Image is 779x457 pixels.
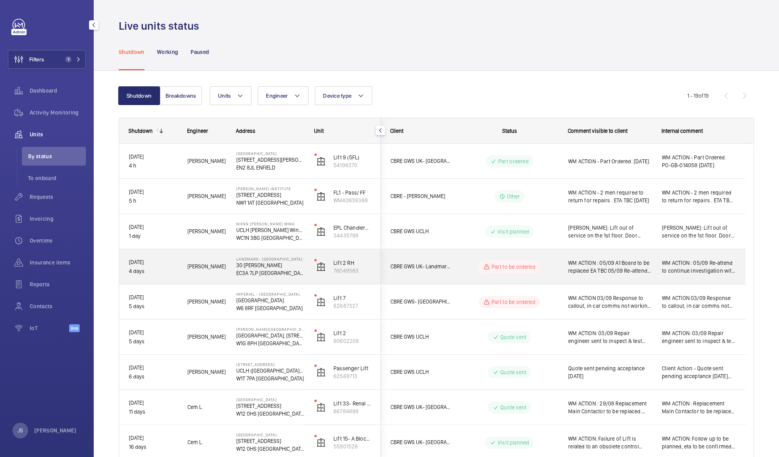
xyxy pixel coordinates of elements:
[497,439,529,446] p: Visit planned
[390,128,403,134] span: Client
[333,189,371,196] p: FL1 - Pass/ FF
[497,228,529,236] p: Visit planned
[662,154,736,169] span: WM ACTION - Part Ordered. PO-GB-014058 [DATE]
[381,144,745,179] div: Press SPACE to select this row.
[316,192,326,201] img: elevator.svg
[210,86,251,105] button: Units
[500,333,526,341] p: Quote sent
[30,130,86,138] span: Units
[236,156,304,164] p: [STREET_ADDRESS][PERSON_NAME]
[187,157,226,166] span: [PERSON_NAME]
[390,157,451,166] span: CBRE GWS UK- [GEOGRAPHIC_DATA]
[491,298,535,306] p: Part to be ordered
[8,50,86,69] button: Filters1
[65,56,71,62] span: 1
[129,372,177,381] p: 6 days
[314,128,371,134] div: Unit
[236,362,304,367] p: [STREET_ADDRESS]
[30,87,86,95] span: Dashboard
[236,437,304,445] p: [STREET_ADDRESS]
[333,302,371,310] p: 62687327
[236,191,304,199] p: [STREET_ADDRESS]
[191,48,209,56] p: Paused
[568,259,652,275] span: WM ACTION : 05/09 A1 Board to be replaced EA TBC 05/09 Re-attend to continue investigation with s...
[316,262,326,271] img: elevator.svg
[236,339,304,347] p: W1G 8PH [GEOGRAPHIC_DATA]
[236,397,304,402] p: [GEOGRAPHIC_DATA]
[129,223,177,232] p: [DATE]
[30,324,69,332] span: IoT
[236,410,304,418] p: W12 0HS [GEOGRAPHIC_DATA]
[662,364,736,380] span: Client Action - Quote sent pending acceptance [DATE] WM ACTION: new drive required [PERSON_NAME] ...
[236,304,304,312] p: W6 8RF [GEOGRAPHIC_DATA]
[333,196,371,204] p: WM40839369
[316,368,326,377] img: elevator.svg
[568,128,627,134] span: Comment visible to client
[29,55,44,63] span: Filters
[236,151,304,156] p: [GEOGRAPHIC_DATA]
[316,157,326,166] img: elevator.svg
[236,296,304,304] p: [GEOGRAPHIC_DATA]
[129,328,177,337] p: [DATE]
[30,280,86,288] span: Reports
[129,293,177,302] p: [DATE]
[119,19,204,33] h1: Live units status
[236,226,304,234] p: UCLH [PERSON_NAME] Wing, [STREET_ADDRESS],
[28,174,86,182] span: To onboard
[390,297,451,306] span: CBRE GWS- [GEOGRAPHIC_DATA] ([GEOGRAPHIC_DATA])
[316,403,326,412] img: elevator.svg
[568,435,652,450] span: WM ACTION: Failure of Lift is related to an obsolete control Board. The has to be repaired as rep...
[662,329,736,345] span: WM ACTION: 03/09 Repair engineer sent to inspect & test brake, found brake pads compromised. 04/0...
[661,128,703,134] span: Internal comment
[316,227,326,236] img: elevator.svg
[236,327,304,332] p: [PERSON_NAME][GEOGRAPHIC_DATA]
[390,368,451,377] span: CBRE GWS UCLH
[187,332,226,341] span: [PERSON_NAME]
[316,297,326,307] img: elevator.svg
[333,337,371,345] p: 60602208
[333,407,371,415] p: 66784898
[30,302,86,310] span: Contacts
[236,367,304,375] p: UCLH ([GEOGRAPHIC_DATA]) [STREET_ADDRESS],
[236,402,304,410] p: [STREET_ADDRESS]
[129,434,177,443] p: [DATE]
[568,189,652,204] span: WM ACTION - 2 men required to return for repairs . ETA TBC [DATE]
[333,435,371,443] p: Lift 15- A Block West (RH) Building 201
[160,86,202,105] button: Breakdowns
[187,192,226,201] span: [PERSON_NAME]
[333,259,371,267] p: Lift 2 RH
[333,372,371,380] p: 62569713
[236,261,304,269] p: 30 [PERSON_NAME]
[129,232,177,241] p: 1 day
[390,403,451,412] span: CBRE GWS UK- [GEOGRAPHIC_DATA] ([GEOGRAPHIC_DATA])
[30,215,86,223] span: Invoicing
[568,157,652,165] span: WM ACTION - Part Ordered. [DATE]
[236,199,304,207] p: NW1 1AT [GEOGRAPHIC_DATA]
[129,363,177,372] p: [DATE]
[699,93,704,99] span: of
[333,294,371,302] p: Lift 7
[129,196,177,205] p: 5 h
[28,152,86,160] span: By status
[498,157,528,165] p: Part ordered
[568,400,652,415] span: WM ACTION : 29/08 Replacement Main Contactor to be replaced. Part identified and is available 3-5...
[119,214,381,249] div: Press SPACE to select this row.
[157,48,178,56] p: Working
[316,438,326,447] img: elevator.svg
[333,443,371,450] p: 55901528
[390,192,451,201] span: CBRE - [PERSON_NAME]
[69,324,80,332] span: Beta
[390,332,451,341] span: CBRE GWS UCLH
[323,93,351,99] span: Device type
[507,193,520,200] p: Other
[333,224,371,232] p: EPL ChandlerWing LH 20
[236,221,304,226] p: NHNN [PERSON_NAME] Wing
[30,259,86,266] span: Insurance items
[129,302,177,311] p: 5 days
[119,48,144,56] p: Shutdown
[236,375,304,382] p: W1T 7PA [GEOGRAPHIC_DATA]
[236,128,255,134] span: Address
[129,443,177,452] p: 16 days
[30,109,86,116] span: Activity Monitoring
[129,152,177,161] p: [DATE]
